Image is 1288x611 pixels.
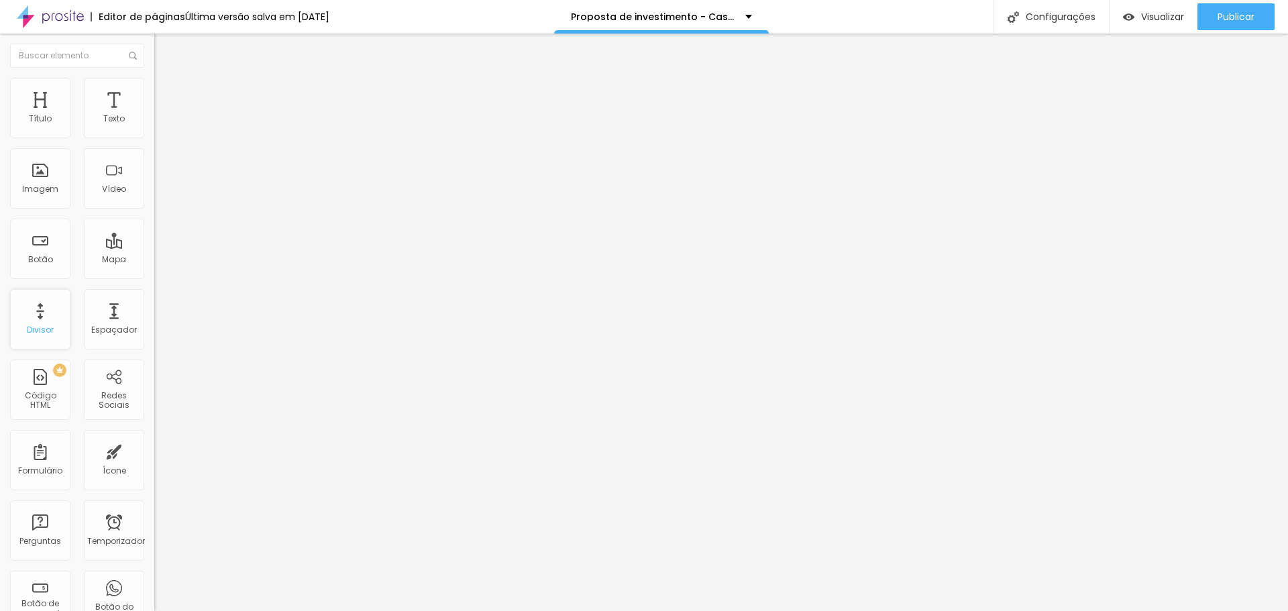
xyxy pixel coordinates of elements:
[102,183,126,195] font: Vídeo
[185,10,329,23] font: Última versão salva em [DATE]
[10,44,144,68] input: Buscar elemento
[29,113,52,124] font: Título
[22,183,58,195] font: Imagem
[19,535,61,547] font: Perguntas
[103,113,125,124] font: Texto
[91,324,137,335] font: Espaçador
[1008,11,1019,23] img: Ícone
[571,10,767,23] font: Proposta de investimento - Casamento
[87,535,145,547] font: Temporizador
[102,254,126,265] font: Mapa
[1141,10,1184,23] font: Visualizar
[1218,10,1254,23] font: Publicar
[18,465,62,476] font: Formulário
[129,52,137,60] img: Ícone
[1123,11,1134,23] img: view-1.svg
[28,254,53,265] font: Botão
[1110,3,1197,30] button: Visualizar
[103,465,126,476] font: Ícone
[25,390,56,410] font: Código HTML
[99,390,129,410] font: Redes Sociais
[1197,3,1275,30] button: Publicar
[27,324,54,335] font: Divisor
[99,10,185,23] font: Editor de páginas
[1026,10,1095,23] font: Configurações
